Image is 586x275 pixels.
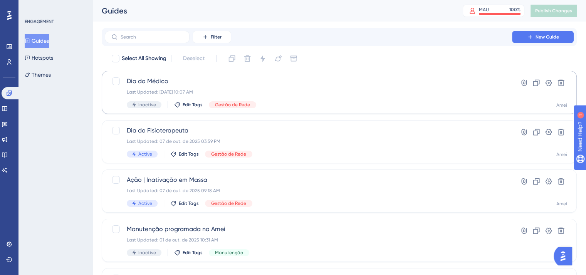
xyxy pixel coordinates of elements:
span: Active [138,151,152,157]
span: Inactive [138,102,156,108]
span: Deselect [183,54,205,63]
span: New Guide [536,34,559,40]
button: Guides [25,34,49,48]
input: Search [121,34,183,40]
span: Ação | Inativação em Massa [127,175,490,184]
button: Publish Changes [531,5,577,17]
div: 100 % [509,7,521,13]
span: Edit Tags [183,250,203,256]
span: Manutenção programada no Amei [127,225,490,234]
span: Gestão de Rede [215,102,250,108]
button: Themes [25,68,51,82]
span: Inactive [138,250,156,256]
span: Need Help? [18,2,48,11]
div: Guides [102,5,443,16]
span: Publish Changes [535,8,572,14]
span: Filter [211,34,222,40]
button: Edit Tags [170,200,199,206]
div: Last Updated: [DATE] 10:07 AM [127,89,490,95]
div: Last Updated: 07 de out. de 2025 03:59 PM [127,138,490,144]
div: 1 [54,4,56,10]
button: New Guide [512,31,574,43]
span: Edit Tags [183,102,203,108]
span: Edit Tags [179,151,199,157]
button: Edit Tags [174,102,203,108]
button: Deselect [176,52,212,65]
button: Edit Tags [174,250,203,256]
button: Edit Tags [170,151,199,157]
span: Manutenção [215,250,243,256]
span: Edit Tags [179,200,199,206]
span: Select All Showing [122,54,166,63]
div: Amei [556,102,567,108]
iframe: UserGuiding AI Assistant Launcher [554,245,577,268]
div: MAU [479,7,489,13]
div: ENGAGEMENT [25,18,54,25]
span: Gestão de Rede [211,200,246,206]
span: Dia do Médico [127,77,490,86]
span: Gestão de Rede [211,151,246,157]
div: Amei [556,201,567,207]
button: Filter [193,31,231,43]
div: Last Updated: 07 de out. de 2025 09:18 AM [127,188,490,194]
div: Last Updated: 01 de out. de 2025 10:31 AM [127,237,490,243]
span: Dia do Fisioterapeuta [127,126,490,135]
span: Active [138,200,152,206]
button: Hotspots [25,51,53,65]
div: Amei [556,151,567,158]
